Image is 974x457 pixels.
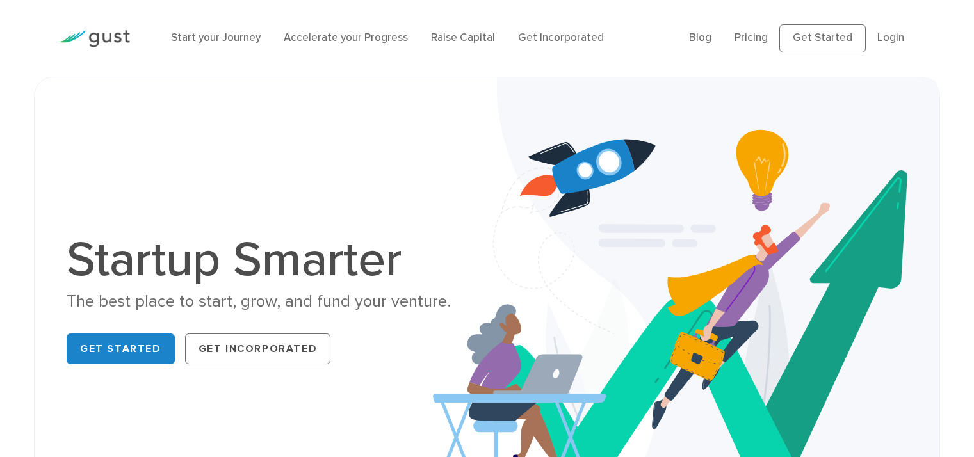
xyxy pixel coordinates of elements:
[431,31,495,44] a: Raise Capital
[877,31,904,44] a: Login
[58,30,130,47] img: Gust Logo
[735,31,768,44] a: Pricing
[689,31,711,44] a: Blog
[67,291,477,313] div: The best place to start, grow, and fund your venture.
[67,236,477,284] h1: Startup Smarter
[67,333,175,364] a: Get Started
[171,31,261,44] a: Start your Journey
[185,333,331,364] a: Get Incorporated
[284,31,408,44] a: Accelerate your Progress
[518,31,604,44] a: Get Incorporated
[779,24,866,52] a: Get Started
